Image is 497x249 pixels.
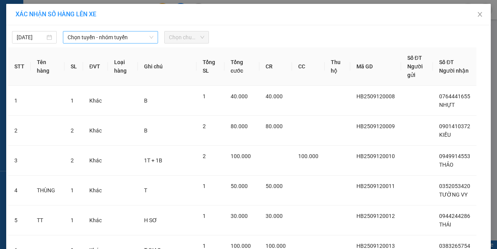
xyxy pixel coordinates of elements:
[83,176,108,205] td: Khác
[439,153,470,159] span: 0949914553
[3,27,148,37] li: 0946 508 595
[266,243,286,249] span: 100.000
[144,187,147,193] span: T
[83,47,108,86] th: ĐVT
[3,49,90,61] b: GỬI : VP Hoà Bình
[231,243,251,249] span: 100.000
[68,31,153,43] span: Chọn tuyến - nhóm tuyến
[407,63,423,78] span: Người gửi
[439,132,451,138] span: KIỀU
[439,221,451,228] span: THÁI
[356,93,395,99] span: HB2509120008
[203,93,206,99] span: 1
[439,68,469,74] span: Người nhận
[203,213,206,219] span: 1
[356,243,395,249] span: HB2509120013
[356,153,395,159] span: HB2509120010
[203,243,206,249] span: 1
[266,213,283,219] span: 30.000
[325,47,350,86] th: Thu hộ
[169,31,204,43] span: Chọn chuyến
[3,17,148,27] li: 995 [PERSON_NAME]
[83,116,108,146] td: Khác
[439,102,455,108] span: NHỰT
[8,116,31,146] td: 2
[439,123,470,129] span: 0901410372
[108,47,138,86] th: Loại hàng
[17,33,45,42] input: 12/09/2025
[8,205,31,235] td: 5
[8,146,31,176] td: 3
[71,187,74,193] span: 1
[31,205,64,235] td: TT
[71,127,74,134] span: 2
[144,127,148,134] span: B
[83,86,108,116] td: Khác
[71,98,74,104] span: 1
[259,47,292,86] th: CR
[356,183,395,189] span: HB2509120011
[350,47,401,86] th: Mã GD
[356,213,395,219] span: HB2509120012
[196,47,224,86] th: Tổng SL
[439,243,470,249] span: 0383265754
[266,93,283,99] span: 40.000
[439,183,470,189] span: 0352053420
[203,153,206,159] span: 2
[231,213,248,219] span: 30.000
[144,217,157,223] span: H SƠ
[224,47,259,86] th: Tổng cước
[203,183,206,189] span: 1
[439,93,470,99] span: 0764441655
[231,123,248,129] span: 80.000
[16,10,96,18] span: XÁC NHẬN SỐ HÀNG LÊN XE
[45,28,51,35] span: phone
[149,35,154,40] span: down
[439,162,454,168] span: THẢO
[71,157,74,164] span: 2
[469,4,491,26] button: Close
[138,47,196,86] th: Ghi chú
[439,213,470,219] span: 0944244286
[292,47,325,86] th: CC
[439,59,454,65] span: Số ĐT
[64,47,83,86] th: SL
[477,11,483,17] span: close
[8,86,31,116] td: 1
[45,19,51,25] span: environment
[231,153,251,159] span: 100.000
[144,157,162,164] span: 1T + 1B
[45,5,103,15] b: Nhà Xe Hà My
[356,123,395,129] span: HB2509120009
[266,183,283,189] span: 50.000
[231,93,248,99] span: 40.000
[266,123,283,129] span: 80.000
[83,205,108,235] td: Khác
[83,146,108,176] td: Khác
[8,176,31,205] td: 4
[71,217,74,223] span: 1
[8,47,31,86] th: STT
[298,153,318,159] span: 100.000
[439,192,467,198] span: TƯỜNG VY
[144,98,148,104] span: B
[231,183,248,189] span: 50.000
[203,123,206,129] span: 2
[31,176,64,205] td: THÙNG
[31,47,64,86] th: Tên hàng
[407,55,422,61] span: Số ĐT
